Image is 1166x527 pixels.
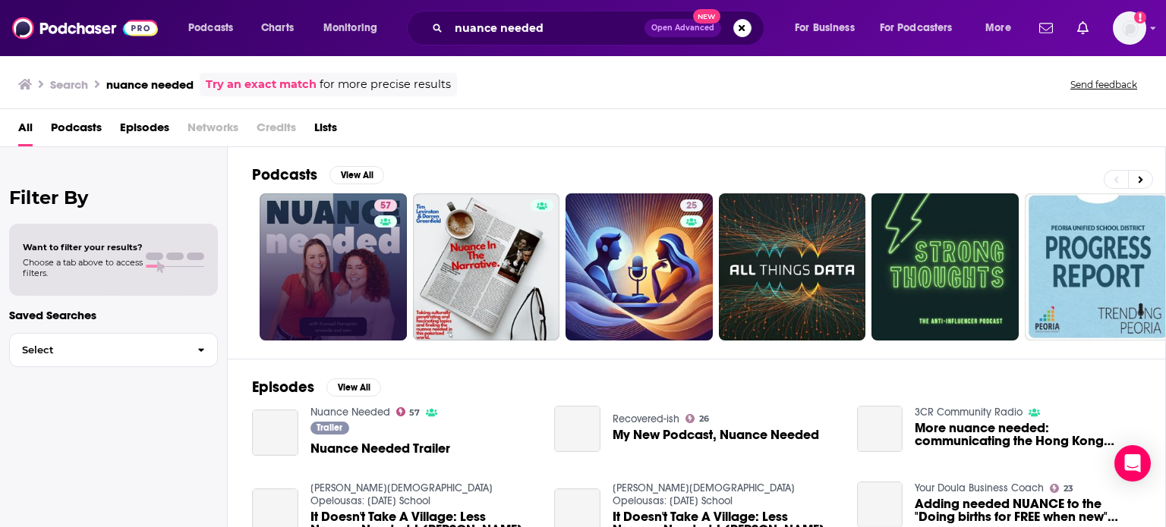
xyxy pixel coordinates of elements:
[12,14,158,42] img: Podchaser - Follow, Share and Rate Podcasts
[1134,11,1146,24] svg: Add a profile image
[1113,11,1146,45] img: User Profile
[380,199,391,214] span: 57
[699,416,709,422] span: 26
[449,16,644,40] input: Search podcasts, credits, & more...
[23,257,143,278] span: Choose a tab above to access filters.
[206,76,317,93] a: Try an exact match
[915,482,1044,494] a: Your Doula Business Coach
[320,76,451,93] span: for more precise results
[252,165,317,184] h2: Podcasts
[915,406,1023,419] a: 3CR Community Radio
[188,17,233,39] span: Podcasts
[651,24,714,32] span: Open Advanced
[326,378,381,397] button: View All
[9,308,218,322] p: Saved Searches
[554,406,600,452] a: My New Podcast, Nuance Needed
[188,115,238,146] span: Networks
[252,409,298,456] a: Nuance Needed Trailer
[680,199,703,212] a: 25
[1033,15,1059,41] a: Show notifications dropdown
[310,442,450,455] a: Nuance Needed Trailer
[880,17,953,39] span: For Podcasters
[252,378,381,397] a: EpisodesView All
[257,115,296,146] span: Credits
[120,115,169,146] a: Episodes
[310,406,390,419] a: Nuance Needed
[870,16,975,40] button: open menu
[975,16,1030,40] button: open menu
[9,187,218,209] h2: Filter By
[985,17,1011,39] span: More
[329,166,384,184] button: View All
[260,193,407,340] a: 57
[1050,484,1073,493] a: 23
[784,16,874,40] button: open menu
[409,409,420,416] span: 57
[421,11,779,45] div: Search podcasts, credits, & more...
[795,17,855,39] span: For Business
[314,115,337,146] a: Lists
[685,414,709,423] a: 26
[178,16,253,40] button: open menu
[396,407,421,416] a: 57
[313,16,397,40] button: open menu
[613,413,679,425] a: Recovered-ish
[252,378,314,397] h2: Episodes
[857,406,903,452] a: More nuance needed: communicating the Hong Kong protests
[613,482,795,507] a: Christ Church Opelousas: Sunday School
[23,242,143,253] span: Want to filter your results?
[310,482,493,507] a: Christ Church Opelousas: Sunday School
[1071,15,1095,41] a: Show notifications dropdown
[374,199,397,212] a: 57
[106,77,194,92] h3: nuance needed
[317,423,342,432] span: Trailer
[915,497,1141,523] a: Adding needed NUANCE to the "Doing births for FREE when new" conversation
[251,16,303,40] a: Charts
[1113,11,1146,45] span: Logged in as NickG
[9,333,218,367] button: Select
[261,17,294,39] span: Charts
[51,115,102,146] a: Podcasts
[50,77,88,92] h3: Search
[644,19,721,37] button: Open AdvancedNew
[686,199,697,214] span: 25
[1114,445,1151,482] div: Open Intercom Messenger
[693,9,720,24] span: New
[613,428,819,441] a: My New Podcast, Nuance Needed
[915,422,1141,447] a: More nuance needed: communicating the Hong Kong protests
[1066,78,1142,91] button: Send feedback
[18,115,33,146] a: All
[252,165,384,184] a: PodcastsView All
[566,193,713,340] a: 25
[1064,485,1073,492] span: 23
[1113,11,1146,45] button: Show profile menu
[10,345,185,355] span: Select
[323,17,377,39] span: Monitoring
